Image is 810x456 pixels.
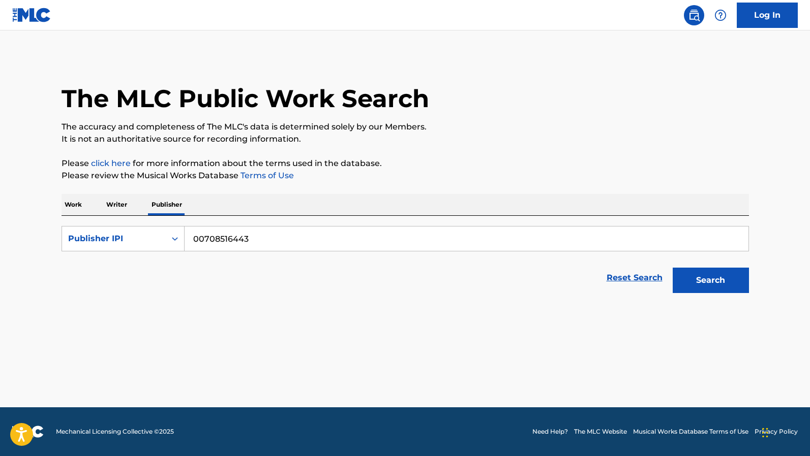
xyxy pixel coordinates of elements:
[62,194,85,215] p: Work
[238,171,294,180] a: Terms of Use
[759,407,810,456] iframe: Chat Widget
[673,268,749,293] button: Search
[62,157,749,170] p: Please for more information about the terms used in the database.
[91,158,131,168] a: click here
[684,5,704,25] a: Public Search
[62,121,749,133] p: The accuracy and completeness of The MLC's data is determined solely by our Members.
[755,427,798,436] a: Privacy Policy
[56,427,174,436] span: Mechanical Licensing Collective © 2025
[602,267,668,289] a: Reset Search
[714,9,727,21] img: help
[148,194,185,215] p: Publisher
[688,9,700,21] img: search
[62,226,749,298] form: Search Form
[710,5,731,25] div: Help
[762,417,768,448] div: Drag
[62,133,749,145] p: It is not an authoritative source for recording information.
[574,427,627,436] a: The MLC Website
[103,194,130,215] p: Writer
[68,233,160,245] div: Publisher IPI
[737,3,798,28] a: Log In
[62,83,429,114] h1: The MLC Public Work Search
[12,426,44,438] img: logo
[633,427,748,436] a: Musical Works Database Terms of Use
[532,427,568,436] a: Need Help?
[12,8,51,22] img: MLC Logo
[62,170,749,182] p: Please review the Musical Works Database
